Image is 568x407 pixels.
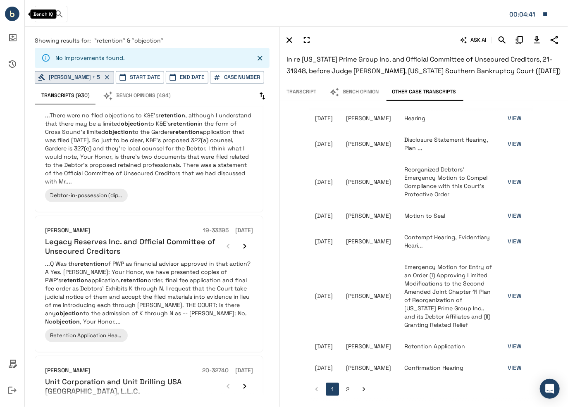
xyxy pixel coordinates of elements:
[173,128,200,136] em: retention
[121,120,148,127] em: objection
[323,83,385,101] button: Bench Opinion
[405,114,426,122] span: Hearing
[50,332,127,339] span: Retention Application Hearing
[309,129,340,159] td: [DATE]
[45,366,90,375] h6: [PERSON_NAME]
[405,233,490,249] span: Contempt Hearing, Evidentiary Heari...
[53,318,80,325] em: objection
[509,9,538,20] div: Matter: 080529-1026
[309,159,340,205] td: [DATE]
[96,87,177,105] button: Bench Opinions (494)
[171,120,198,127] em: retention
[405,343,465,350] span: Retention Application
[540,379,560,399] div: Open Intercom Messenger
[210,71,264,84] button: Case Number
[340,107,398,129] td: [PERSON_NAME]
[505,5,552,23] button: Matter: 080529-1026
[340,357,398,378] td: [PERSON_NAME]
[341,383,355,396] button: Go to page 2
[405,263,492,328] span: Emergency Motion for Entry of an Order (I) Approving Limited Modifications to the Second Amended ...
[50,192,136,199] span: Debtor-in-possession (dip) Order
[78,260,105,267] em: retention
[45,111,253,186] p: ...There were no filed objections to K&E’s , although I understand that there may be a limited to...
[309,226,340,256] td: [DATE]
[385,83,463,101] button: Other Case Transcripts
[458,33,488,47] button: ASK AI
[45,226,90,235] h6: [PERSON_NAME]
[508,114,521,122] a: VIEW
[340,226,398,256] td: [PERSON_NAME]
[547,33,561,47] button: Share Transcript
[508,343,521,350] a: VIEW
[405,212,446,219] span: Motion to Seal
[45,237,220,256] h6: Legacy Reserves Inc. and Official Committee of Unsecured Creditors
[508,238,521,245] a: VIEW
[203,226,229,235] h6: 19-33395
[35,37,91,44] span: Showing results for:
[405,136,489,152] span: Disclosure Statement Hearing, Plan ...
[508,178,521,186] a: VIEW
[513,33,527,47] button: Copy Citation
[495,33,509,47] button: Search
[45,377,220,396] h6: Unit Corporation and Unit Drilling USA [GEOGRAPHIC_DATA], L.L.C.
[357,383,370,396] button: Go to next page
[309,256,340,336] td: [DATE]
[340,205,398,226] td: [PERSON_NAME]
[121,276,148,284] em: retention
[326,383,339,396] button: page 1
[35,87,96,105] button: Transcripts (930)
[202,366,229,375] h6: 20-32740
[340,336,398,357] td: [PERSON_NAME]
[61,276,88,284] em: retention
[340,256,398,336] td: [PERSON_NAME]
[55,54,125,62] p: No improvements found.
[235,226,253,235] h6: [DATE]
[35,71,114,84] button: [PERSON_NAME] + 5
[116,71,164,84] button: Start Date
[166,71,208,84] button: End Date
[309,383,533,396] nav: pagination navigation
[158,112,185,119] em: retention
[530,33,544,47] button: Download Transcript
[340,129,398,159] td: [PERSON_NAME]
[309,205,340,226] td: [DATE]
[31,10,57,19] div: Bench IQ
[508,292,521,300] a: VIEW
[405,166,488,198] span: Reorganized Debtors' Emergency Motion to Compel Compliance with this Court's Protective Order
[254,52,266,64] button: Close
[45,259,253,326] p: ...Q Was the of PWP as financial advisor approved in that action? A Yes. [PERSON_NAME]: Your Hono...
[508,364,521,371] a: VIEW
[508,140,521,148] a: VIEW
[94,37,163,44] span: "retention" & "objection"
[405,364,464,371] span: Confirmation Hearing
[508,212,521,219] a: VIEW
[280,83,323,101] button: Transcript
[286,55,561,75] span: In re [US_STATE] Prime Group Inc. and Official Committee of Unsecured Creditors, 21-31948, before...
[105,128,132,136] em: objection
[235,366,253,375] h6: [DATE]
[56,309,83,317] em: objection
[340,159,398,205] td: [PERSON_NAME]
[309,336,340,357] td: [DATE]
[309,357,340,378] td: [DATE]
[309,107,340,129] td: [DATE]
